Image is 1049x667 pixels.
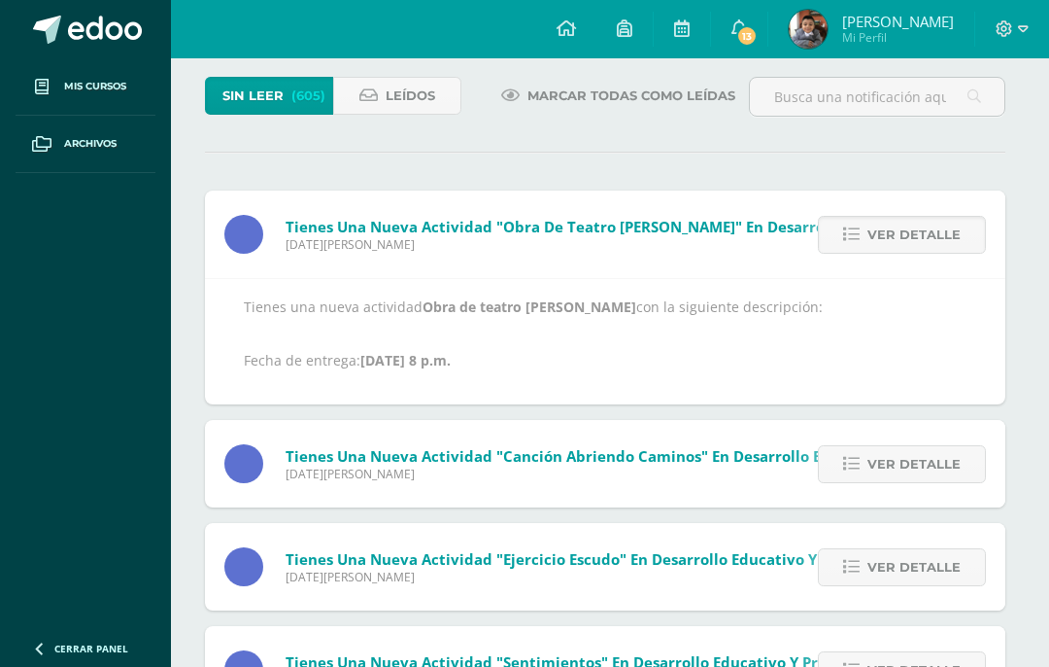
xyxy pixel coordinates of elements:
p: Tienes una nueva actividad con la siguiente descripción: Fecha de entrega: [244,298,966,369]
span: Ver detalle [867,217,961,253]
strong: [DATE] 8 p.m. [360,351,451,369]
a: Mis cursos [16,58,155,116]
a: Leídos [333,77,461,115]
span: Mis cursos [64,79,126,94]
a: Archivos [16,116,155,173]
span: Cerrar panel [54,642,128,655]
span: [DATE][PERSON_NAME] [286,569,946,585]
img: f5e5a4ce4736c1722427f38ecebc11e0.png [789,10,828,49]
a: Marcar todas como leídas [477,77,760,115]
span: [PERSON_NAME] [842,12,954,31]
span: 13 [736,25,758,47]
input: Busca una notificación aquí [750,78,1004,116]
span: [DATE][PERSON_NAME] [286,466,1028,482]
span: Archivos [64,136,117,152]
span: Tienes una nueva actividad "Ejercicio escudo" En Desarrollo Educativo y Proyecto de Vida [286,549,946,569]
span: Leídos [386,78,435,114]
span: Marcar todas como leídas [527,78,735,114]
span: (605) [291,78,325,114]
span: Ver detalle [867,446,961,482]
span: Mi Perfil [842,29,954,46]
span: Sin leer [222,78,284,114]
strong: Obra de teatro [PERSON_NAME] [423,298,636,316]
a: Sin leer(605) [205,77,333,115]
span: Ver detalle [867,549,961,585]
span: Tienes una nueva actividad "Canción abriendo caminos" En Desarrollo Educativo y Proyecto de Vida [286,446,1028,466]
